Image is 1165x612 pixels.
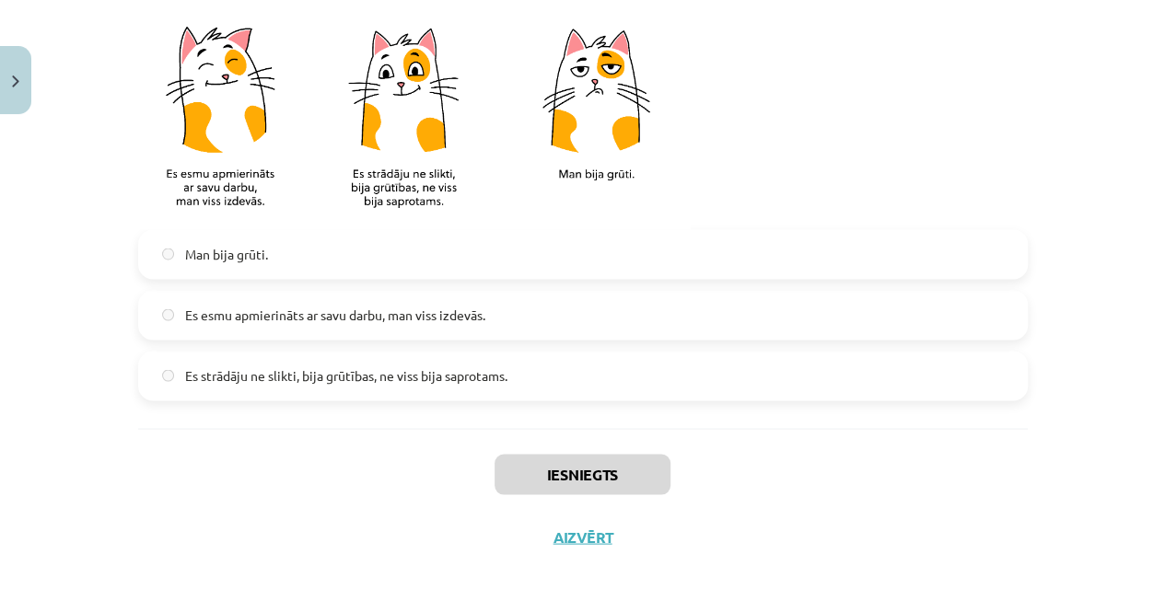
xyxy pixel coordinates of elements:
input: Es esmu apmierināts ar savu darbu, man viss izdevās. [162,308,174,320]
span: Es strādāju ne slikti, bija grūtības, ne viss bija saprotams. [185,365,507,385]
input: Man bija grūti. [162,248,174,260]
span: Man bija grūti. [185,244,268,263]
input: Es strādāju ne slikti, bija grūtības, ne viss bija saprotams. [162,369,174,381]
img: ANzXy+0eigp7AAAAAElFTkSuQmCC [138,13,691,229]
button: Aizvērt [548,527,618,546]
button: Iesniegts [495,454,670,494]
img: icon-close-lesson-0947bae3869378f0d4975bcd49f059093ad1ed9edebbc8119c70593378902aed.svg [12,75,19,87]
span: Es esmu apmierināts ar savu darbu, man viss izdevās. [185,305,485,324]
